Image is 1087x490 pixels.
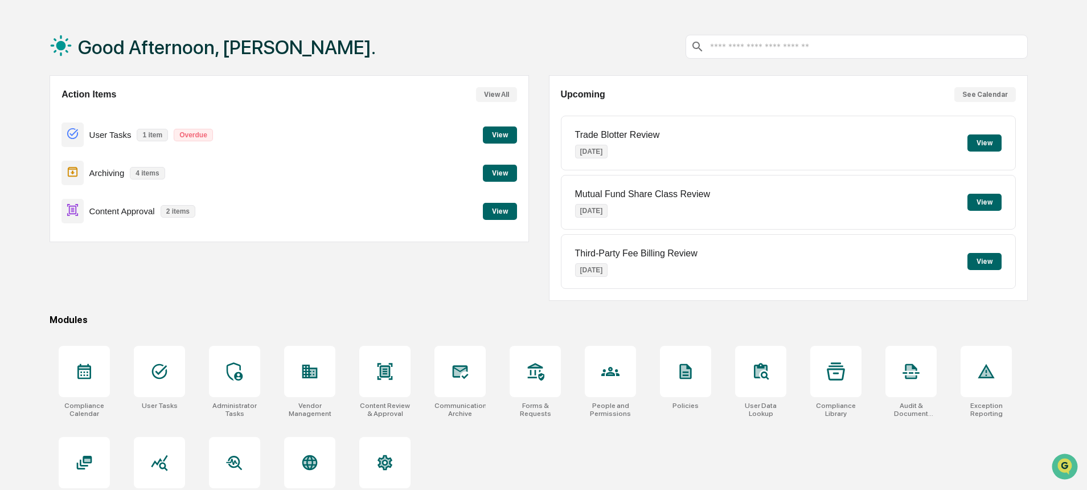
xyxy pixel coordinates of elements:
[39,99,144,108] div: We're available if you need us!
[483,129,517,140] a: View
[510,402,561,418] div: Forms & Requests
[11,145,20,154] div: 🖐️
[483,165,517,182] button: View
[89,206,155,216] p: Content Approval
[50,315,1028,325] div: Modules
[23,144,73,155] span: Preclearance
[89,168,125,178] p: Archiving
[7,161,76,181] a: 🔎Data Lookup
[483,205,517,216] a: View
[194,91,207,104] button: Start new chat
[575,248,698,259] p: Third-Party Fee Billing Review
[142,402,178,410] div: User Tasks
[1051,452,1081,483] iframe: Open customer support
[483,126,517,144] button: View
[359,402,411,418] div: Content Review & Approval
[7,139,78,160] a: 🖐️Preclearance
[575,145,608,158] p: [DATE]
[483,167,517,178] a: View
[735,402,786,418] div: User Data Lookup
[11,87,32,108] img: 1746055101610-c473b297-6a78-478c-a979-82029cc54cd1
[137,129,168,141] p: 1 item
[810,402,862,418] div: Compliance Library
[83,145,92,154] div: 🗄️
[575,130,660,140] p: Trade Blotter Review
[89,130,132,140] p: User Tasks
[161,205,195,218] p: 2 items
[23,165,72,177] span: Data Lookup
[59,402,110,418] div: Compliance Calendar
[885,402,937,418] div: Audit & Document Logs
[672,402,699,410] div: Policies
[78,36,376,59] h1: Good Afternoon, [PERSON_NAME].
[39,87,187,99] div: Start new chat
[575,189,710,199] p: Mutual Fund Share Class Review
[961,402,1012,418] div: Exception Reporting
[434,402,486,418] div: Communications Archive
[954,87,1016,102] button: See Calendar
[209,402,260,418] div: Administrator Tasks
[80,193,138,202] a: Powered byPylon
[483,203,517,220] button: View
[130,167,165,179] p: 4 items
[967,253,1002,270] button: View
[476,87,517,102] button: View All
[94,144,141,155] span: Attestations
[174,129,213,141] p: Overdue
[113,193,138,202] span: Pylon
[575,204,608,218] p: [DATE]
[575,263,608,277] p: [DATE]
[61,89,116,100] h2: Action Items
[967,134,1002,152] button: View
[11,166,20,175] div: 🔎
[561,89,605,100] h2: Upcoming
[585,402,636,418] div: People and Permissions
[284,402,335,418] div: Vendor Management
[11,24,207,42] p: How can we help?
[78,139,146,160] a: 🗄️Attestations
[967,194,1002,211] button: View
